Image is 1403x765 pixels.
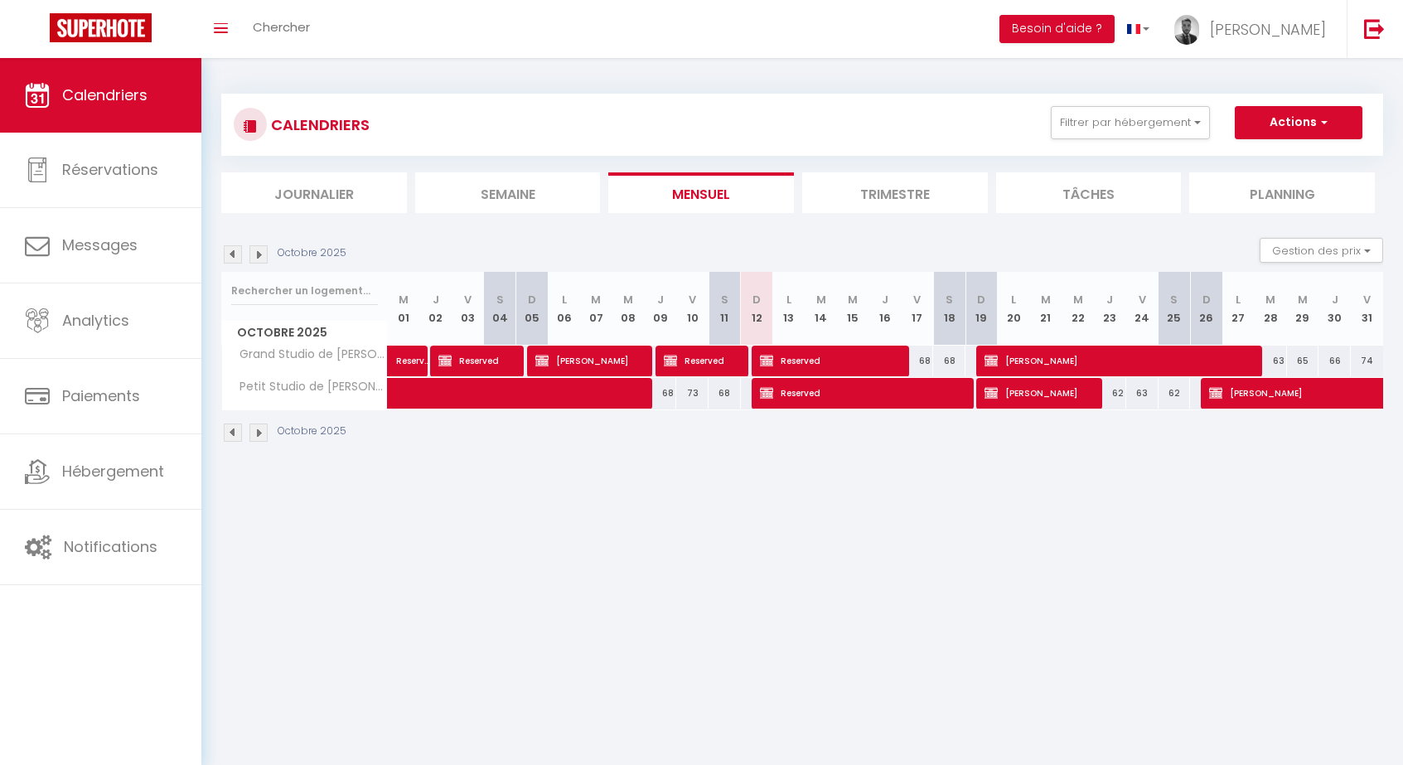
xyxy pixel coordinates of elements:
[882,292,888,307] abbr: J
[388,272,420,346] th: 01
[496,292,504,307] abbr: S
[396,337,434,368] span: Reserved
[721,292,728,307] abbr: S
[1170,292,1178,307] abbr: S
[837,272,869,346] th: 15
[676,272,709,346] th: 10
[1210,19,1326,40] span: [PERSON_NAME]
[1190,272,1222,346] th: 26
[657,292,664,307] abbr: J
[709,272,741,346] th: 11
[548,272,580,346] th: 06
[1236,292,1241,307] abbr: L
[1235,106,1362,139] button: Actions
[1106,292,1113,307] abbr: J
[62,461,164,482] span: Hébergement
[1174,15,1199,45] img: ...
[965,272,998,346] th: 19
[623,292,633,307] abbr: M
[612,272,645,346] th: 08
[1255,272,1287,346] th: 28
[535,345,643,376] span: [PERSON_NAME]
[253,18,310,36] span: Chercher
[1363,292,1371,307] abbr: V
[902,346,934,376] div: 68
[741,272,773,346] th: 12
[1255,346,1287,376] div: 63
[528,292,536,307] abbr: D
[913,292,921,307] abbr: V
[1126,272,1159,346] th: 24
[985,377,1092,409] span: [PERSON_NAME]
[464,292,472,307] abbr: V
[388,346,420,377] a: Reserved
[985,345,1254,376] span: [PERSON_NAME]
[278,245,346,261] p: Octobre 2025
[222,321,387,345] span: Octobre 2025
[62,385,140,406] span: Paiements
[760,377,965,409] span: Reserved
[645,272,677,346] th: 09
[267,106,370,143] h3: CALENDRIERS
[773,272,806,346] th: 13
[1260,238,1383,263] button: Gestion des prix
[419,272,452,346] th: 02
[816,292,826,307] abbr: M
[664,345,739,376] span: Reserved
[1351,346,1383,376] div: 74
[1332,292,1338,307] abbr: J
[1094,272,1126,346] th: 23
[1287,346,1319,376] div: 65
[1073,292,1083,307] abbr: M
[802,172,988,213] li: Trimestre
[1139,292,1146,307] abbr: V
[1051,106,1210,139] button: Filtrer par hébergement
[484,272,516,346] th: 04
[1094,378,1126,409] div: 62
[1126,378,1159,409] div: 63
[62,235,138,255] span: Messages
[977,292,985,307] abbr: D
[1364,18,1385,39] img: logout
[869,272,902,346] th: 16
[1351,272,1383,346] th: 31
[902,272,934,346] th: 17
[452,272,484,346] th: 03
[1030,272,1062,346] th: 21
[996,172,1182,213] li: Tâches
[1202,292,1211,307] abbr: D
[1159,272,1191,346] th: 25
[562,292,567,307] abbr: L
[933,346,965,376] div: 68
[433,292,439,307] abbr: J
[786,292,791,307] abbr: L
[62,85,148,105] span: Calendriers
[64,536,157,557] span: Notifications
[1011,292,1016,307] abbr: L
[1222,272,1255,346] th: 27
[50,13,152,42] img: Super Booking
[278,424,346,439] p: Octobre 2025
[1318,272,1351,346] th: 30
[1287,272,1319,346] th: 29
[998,272,1030,346] th: 20
[231,276,378,306] input: Rechercher un logement...
[752,292,761,307] abbr: D
[1159,378,1191,409] div: 62
[438,345,514,376] span: Reserved
[516,272,549,346] th: 05
[1189,172,1375,213] li: Planning
[1041,292,1051,307] abbr: M
[225,378,390,396] span: Petit Studio de [PERSON_NAME]
[1298,292,1308,307] abbr: M
[760,345,900,376] span: Reserved
[608,172,794,213] li: Mensuel
[62,310,129,331] span: Analytics
[689,292,696,307] abbr: V
[1062,272,1094,346] th: 22
[1265,292,1275,307] abbr: M
[709,378,741,409] div: 68
[848,292,858,307] abbr: M
[1318,346,1351,376] div: 66
[946,292,953,307] abbr: S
